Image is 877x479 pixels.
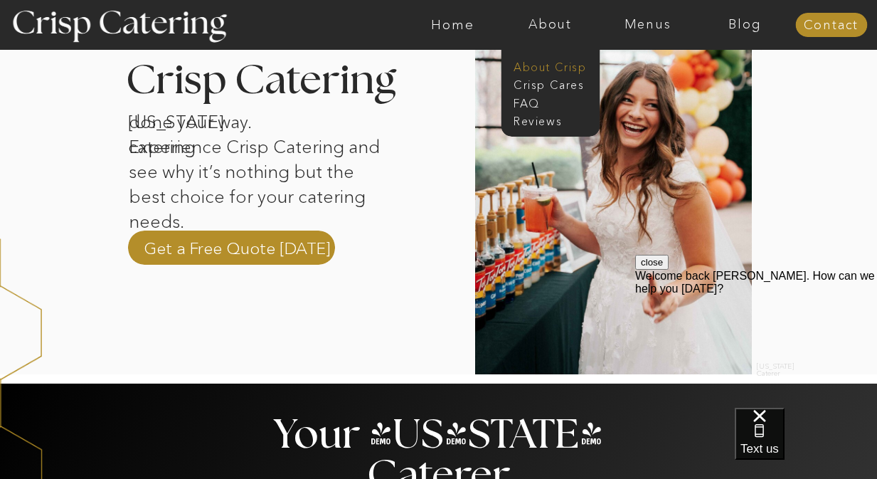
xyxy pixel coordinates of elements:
iframe: podium webchat widget prompt [635,255,877,426]
a: About [501,18,599,32]
h3: Crisp Catering [126,60,432,102]
iframe: podium webchat widget bubble [735,408,877,479]
a: faq [514,95,585,109]
a: Contact [795,19,867,33]
p: done your way. Experience Crisp Catering and see why it’s nothing but the best choice for your ca... [129,110,388,200]
a: Reviews [514,113,585,127]
h2: Your [US_STATE] Caterer [271,415,607,443]
a: Get a Free Quote [DATE] [144,237,331,258]
a: About Crisp [514,59,595,73]
a: Menus [599,18,696,32]
h1: [US_STATE] catering [128,110,276,128]
a: Crisp Cares [514,77,595,90]
a: Blog [696,18,794,32]
a: Home [404,18,501,32]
